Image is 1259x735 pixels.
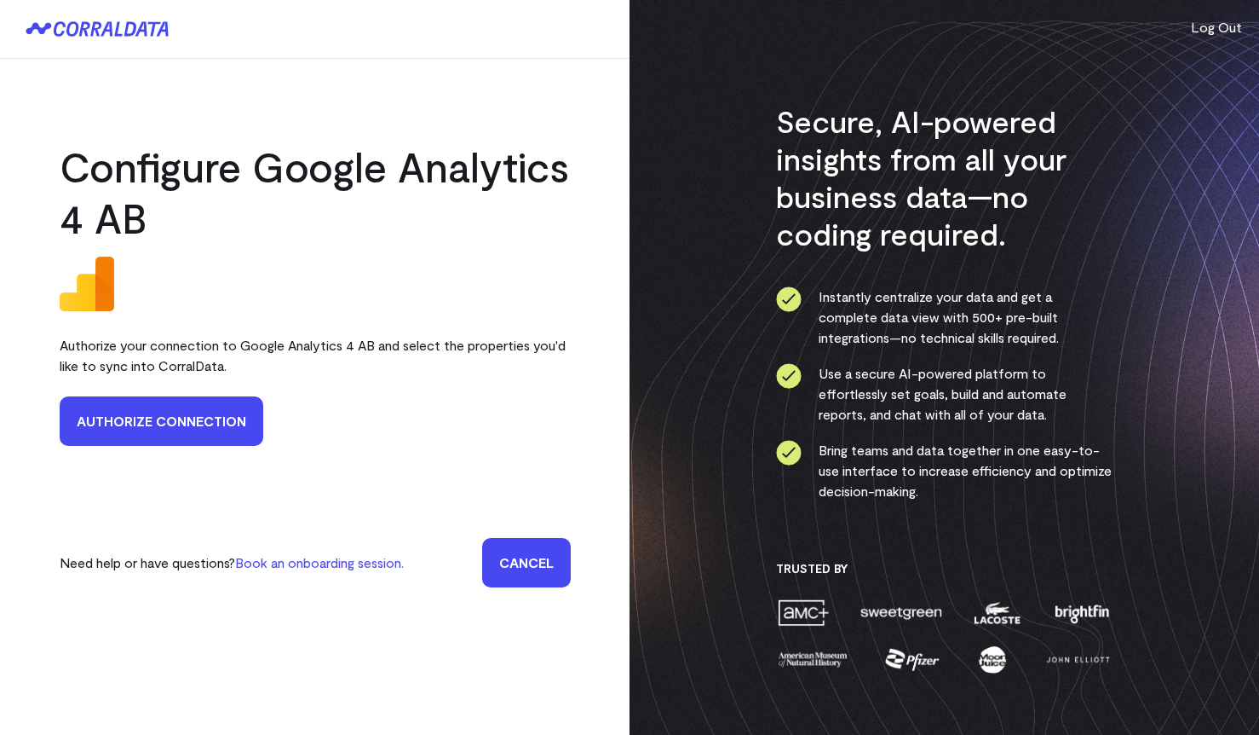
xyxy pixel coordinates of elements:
div: Authorize your connection to Google Analytics 4 AB and select the properties you'd like to sync i... [60,325,571,386]
img: ico-check-circle-4b19435c.svg [776,286,802,312]
a: Book an onboarding session. [235,554,404,570]
a: Authorize Connection [60,396,263,446]
img: ico-check-circle-4b19435c.svg [776,363,802,389]
h3: Trusted By [776,561,1112,576]
li: Use a secure AI-powered platform to effortlessly set goals, build and automate reports, and chat ... [776,363,1112,425]
li: Bring teams and data together in one easy-to-use interface to increase efficiency and optimize de... [776,440,1112,501]
img: sweetgreen-1d1fb32c.png [859,598,944,628]
img: lacoste-7a6b0538.png [972,598,1022,628]
img: amc-0b11a8f1.png [776,598,831,628]
button: Log Out [1191,17,1242,38]
img: amnh-5afada46.png [776,645,849,674]
img: john-elliott-25751c40.png [1043,645,1112,674]
img: google_analytics_4-fc05114a.png [60,257,114,311]
h2: Configure Google Analytics 4 AB [60,141,571,243]
a: Cancel [482,538,571,587]
h3: Secure, AI-powered insights from all your business data—no coding required. [776,102,1112,252]
li: Instantly centralize your data and get a complete data view with 500+ pre-built integrations—no t... [776,286,1112,348]
img: ico-check-circle-4b19435c.svg [776,440,802,466]
img: moon-juice-c312e729.png [975,645,1009,674]
p: Need help or have questions? [60,553,404,573]
img: brightfin-a251e171.png [1051,598,1112,628]
img: pfizer-e137f5fc.png [883,645,942,674]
